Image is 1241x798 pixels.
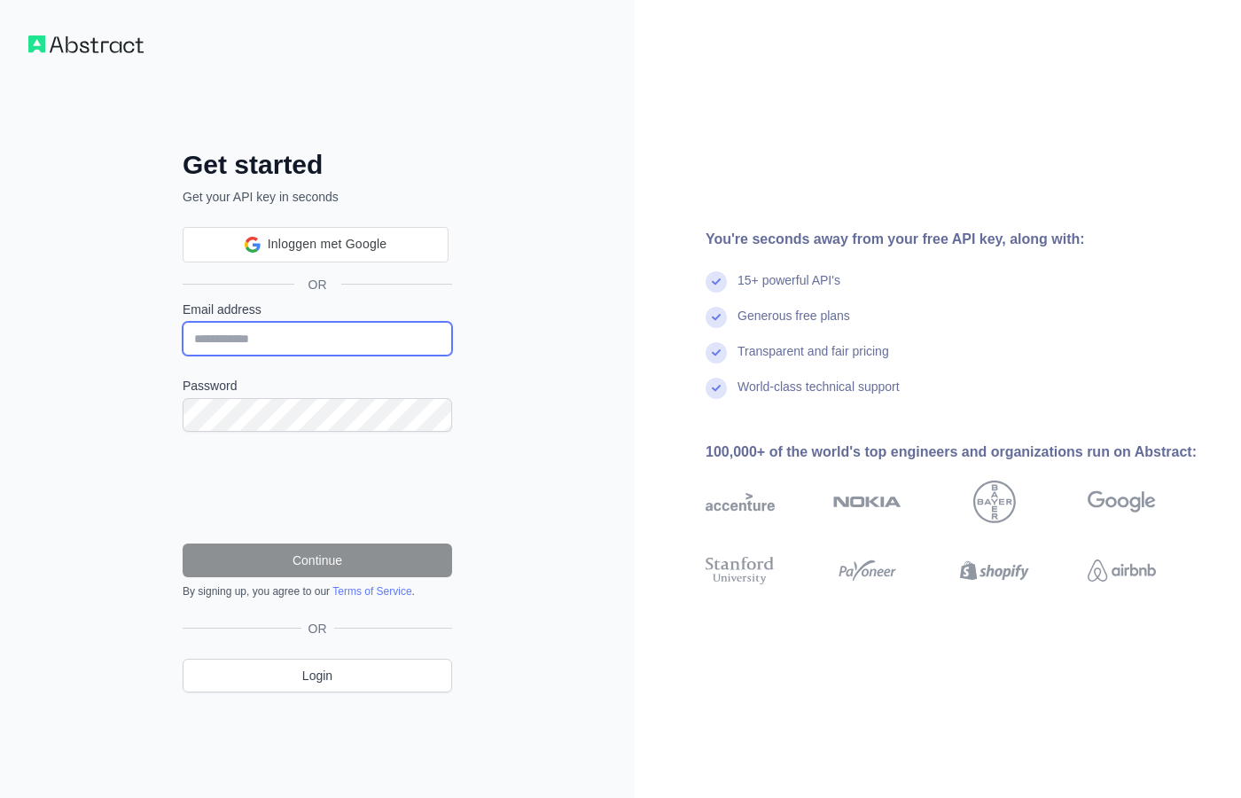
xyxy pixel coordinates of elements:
span: Inloggen met Google [268,235,387,254]
div: Inloggen met Google [183,227,449,262]
div: Generous free plans [738,307,850,342]
span: OR [294,276,341,293]
img: check mark [706,342,727,364]
p: Get your API key in seconds [183,188,452,206]
img: nokia [833,481,902,523]
label: Password [183,377,452,395]
a: Terms of Service [332,585,411,598]
img: check mark [706,378,727,399]
img: airbnb [1088,553,1157,588]
div: By signing up, you agree to our . [183,584,452,598]
div: World-class technical support [738,378,900,413]
img: accenture [706,481,775,523]
h2: Get started [183,149,452,181]
label: Email address [183,301,452,318]
a: Login [183,659,452,692]
img: bayer [973,481,1016,523]
img: google [1088,481,1157,523]
span: OR [301,620,334,638]
div: Transparent and fair pricing [738,342,889,378]
button: Continue [183,544,452,577]
img: payoneer [833,553,902,588]
img: check mark [706,307,727,328]
img: Workflow [28,35,144,53]
div: You're seconds away from your free API key, along with: [706,229,1213,250]
div: 100,000+ of the world's top engineers and organizations run on Abstract: [706,442,1213,463]
img: check mark [706,271,727,293]
iframe: reCAPTCHA [183,453,452,522]
img: shopify [960,553,1029,588]
div: 15+ powerful API's [738,271,840,307]
img: stanford university [706,553,775,588]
